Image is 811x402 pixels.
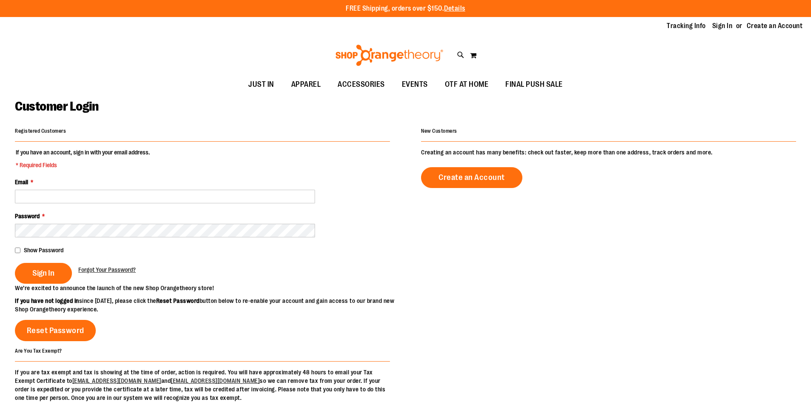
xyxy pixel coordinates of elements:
[27,326,84,335] span: Reset Password
[291,75,321,94] span: APPAREL
[32,268,54,278] span: Sign In
[402,75,428,94] span: EVENTS
[72,377,161,384] a: [EMAIL_ADDRESS][DOMAIN_NAME]
[248,75,274,94] span: JUST IN
[78,265,136,274] a: Forgot Your Password?
[15,148,151,169] legend: If you have an account, sign in with your email address.
[393,75,436,94] a: EVENTS
[667,21,706,31] a: Tracking Info
[334,45,444,66] img: Shop Orangetheory
[15,297,406,314] p: since [DATE], please click the button below to re-enable your account and gain access to our bran...
[438,173,505,182] span: Create an Account
[421,167,522,188] a: Create an Account
[171,377,260,384] a: [EMAIL_ADDRESS][DOMAIN_NAME]
[15,213,40,220] span: Password
[329,75,393,94] a: ACCESSORIES
[15,297,79,304] strong: If you have not logged in
[421,128,457,134] strong: New Customers
[444,5,465,12] a: Details
[505,75,563,94] span: FINAL PUSH SALE
[15,128,66,134] strong: Registered Customers
[78,266,136,273] span: Forgot Your Password?
[240,75,283,94] a: JUST IN
[497,75,571,94] a: FINAL PUSH SALE
[346,4,465,14] p: FREE Shipping, orders over $150.
[15,284,406,292] p: We’re excited to announce the launch of the new Shop Orangetheory store!
[15,348,62,354] strong: Are You Tax Exempt?
[15,99,98,114] span: Customer Login
[421,148,796,157] p: Creating an account has many benefits: check out faster, keep more than one address, track orders...
[15,368,390,402] p: If you are tax exempt and tax is showing at the time of order, action is required. You will have ...
[436,75,497,94] a: OTF AT HOME
[156,297,200,304] strong: Reset Password
[16,161,150,169] span: * Required Fields
[747,21,803,31] a: Create an Account
[712,21,733,31] a: Sign In
[338,75,385,94] span: ACCESSORIES
[283,75,330,94] a: APPAREL
[445,75,489,94] span: OTF AT HOME
[15,179,28,185] span: Email
[15,320,96,341] a: Reset Password
[24,247,63,254] span: Show Password
[15,263,72,284] button: Sign In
